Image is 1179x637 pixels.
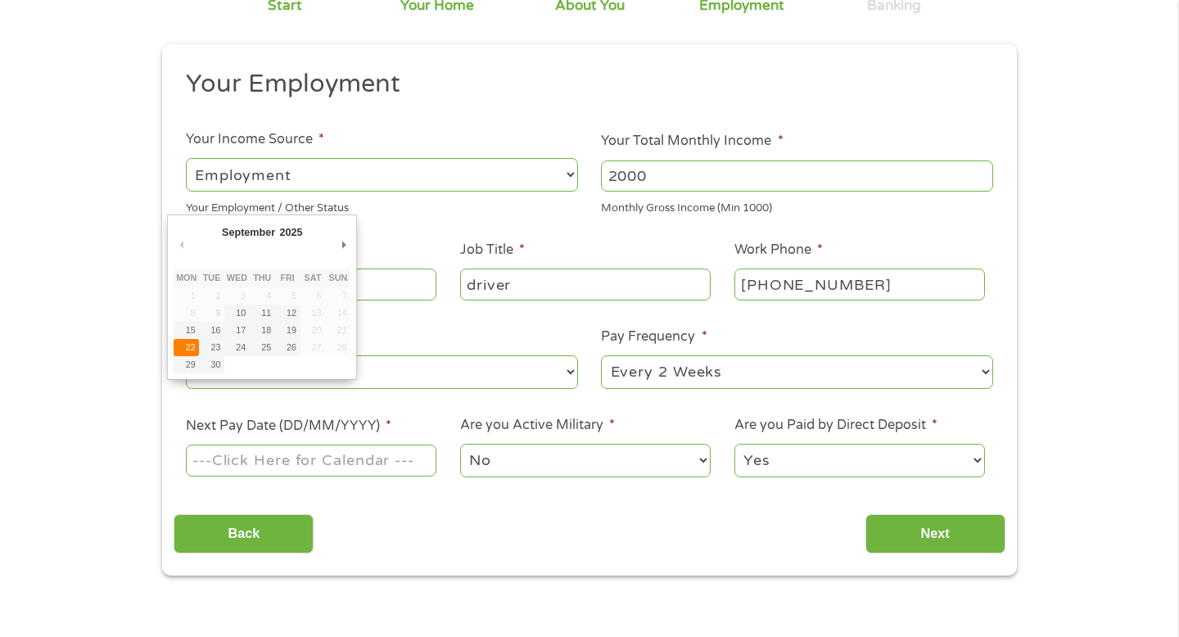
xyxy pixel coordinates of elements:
[199,356,224,373] button: 30
[601,328,707,346] label: Pay Frequency
[174,233,188,255] button: Previous Month
[328,273,347,282] abbr: Sunday
[601,195,993,217] div: Monthly Gross Income (Min 1000)
[227,273,247,282] abbr: Wednesday
[275,305,300,322] button: 12
[250,305,275,322] button: 11
[275,339,300,356] button: 26
[199,339,224,356] button: 23
[186,131,324,148] label: Your Income Source
[186,445,436,476] input: Use the arrow keys to pick a date
[865,514,1005,554] input: Next
[250,339,275,356] button: 25
[176,273,196,282] abbr: Monday
[734,417,937,434] label: Are you Paid by Direct Deposit
[224,339,250,356] button: 24
[224,322,250,339] button: 17
[224,305,250,322] button: 10
[174,514,314,554] input: Back
[734,269,985,300] input: (231) 754-4010
[250,322,275,339] button: 18
[305,273,322,282] abbr: Saturday
[186,68,982,101] h2: Your Employment
[280,273,294,282] abbr: Friday
[460,417,615,434] label: Are you Active Military
[203,273,221,282] abbr: Tuesday
[199,322,224,339] button: 16
[219,221,277,243] div: September
[253,273,271,282] abbr: Thursday
[601,133,783,150] label: Your Total Monthly Income
[186,418,391,435] label: Next Pay Date (DD/MM/YYYY)
[460,242,525,259] label: Job Title
[174,322,199,339] button: 15
[734,242,823,259] label: Work Phone
[174,356,199,373] button: 29
[460,269,711,300] input: Cashier
[174,339,199,356] button: 22
[336,233,350,255] button: Next Month
[278,221,305,243] div: 2025
[601,160,993,192] input: 1800
[275,322,300,339] button: 19
[186,195,578,217] div: Your Employment / Other Status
